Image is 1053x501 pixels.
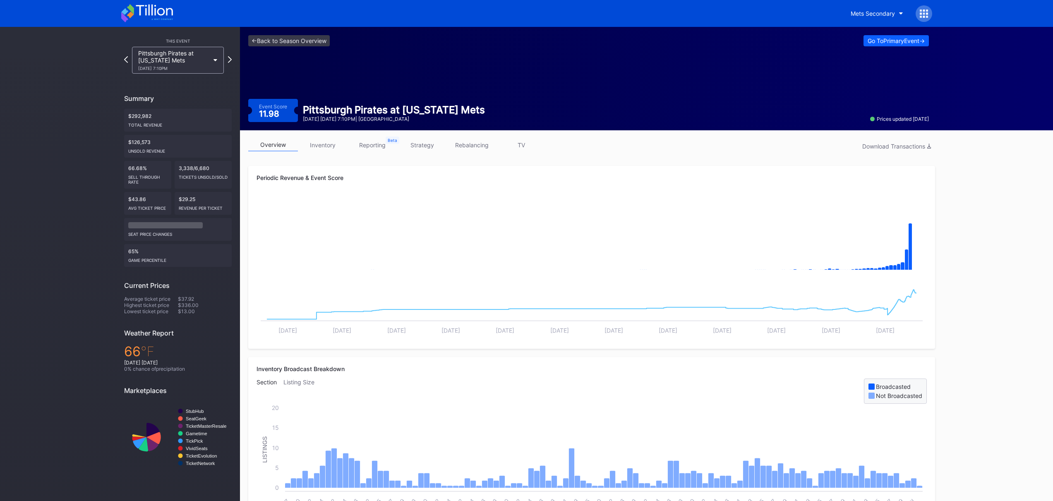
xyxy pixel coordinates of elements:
[128,202,167,211] div: Avg ticket price
[124,244,232,267] div: 65%
[261,436,268,463] text: Listings
[186,446,208,451] text: VividSeats
[124,161,171,189] div: 66.68%
[862,143,931,150] div: Download Transactions
[186,424,226,429] text: TicketMasterResale
[876,383,911,390] div: Broadcasted
[844,6,909,21] button: Mets Secondary
[275,484,279,491] text: 0
[876,327,895,334] text: [DATE]
[128,228,228,237] div: seat price changes
[124,192,171,215] div: $43.86
[257,379,283,404] div: Section
[550,327,569,334] text: [DATE]
[858,141,935,152] button: Download Transactions
[497,139,546,151] a: TV
[179,171,228,180] div: Tickets Unsold/Sold
[257,365,927,372] div: Inventory Broadcast Breakdown
[659,327,677,334] text: [DATE]
[124,360,232,366] div: [DATE] [DATE]
[441,327,460,334] text: [DATE]
[397,139,447,151] a: strategy
[178,308,232,314] div: $13.00
[141,343,154,360] span: ℉
[128,145,228,153] div: Unsold Revenue
[868,37,925,44] div: Go To Primary Event ->
[138,66,209,71] div: [DATE] 7:10PM
[186,416,206,421] text: SeatGeek
[713,327,732,334] text: [DATE]
[283,379,321,404] div: Listing Size
[851,10,895,17] div: Mets Secondary
[333,327,351,334] text: [DATE]
[124,308,178,314] div: Lowest ticket price
[128,119,228,127] div: Total Revenue
[275,464,279,471] text: 5
[257,196,927,278] svg: Chart title
[387,327,406,334] text: [DATE]
[178,296,232,302] div: $37.92
[864,35,929,46] button: Go ToPrimaryEvent->
[822,327,840,334] text: [DATE]
[248,35,330,46] a: <-Back to Season Overview
[876,392,922,399] div: Not Broadcasted
[128,171,167,185] div: Sell Through Rate
[175,161,232,189] div: 3,338/6,680
[303,104,485,116] div: Pittsburgh Pirates at [US_STATE] Mets
[186,431,207,436] text: Gametime
[124,296,178,302] div: Average ticket price
[124,401,232,473] svg: Chart title
[124,281,232,290] div: Current Prices
[186,453,217,458] text: TicketEvolution
[272,444,279,451] text: 10
[272,404,279,411] text: 20
[186,439,203,443] text: TickPick
[303,116,485,122] div: [DATE] [DATE] 7:10PM | [GEOGRAPHIC_DATA]
[179,202,228,211] div: Revenue per ticket
[124,94,232,103] div: Summary
[257,278,927,340] svg: Chart title
[248,139,298,151] a: overview
[348,139,397,151] a: reporting
[124,109,232,132] div: $292,982
[124,329,232,337] div: Weather Report
[272,424,279,431] text: 15
[604,327,623,334] text: [DATE]
[138,50,209,71] div: Pittsburgh Pirates at [US_STATE] Mets
[124,38,232,43] div: This Event
[186,409,204,414] text: StubHub
[178,302,232,308] div: $336.00
[124,366,232,372] div: 0 % chance of precipitation
[767,327,786,334] text: [DATE]
[124,386,232,395] div: Marketplaces
[257,174,927,181] div: Periodic Revenue & Event Score
[259,103,287,110] div: Event Score
[447,139,497,151] a: rebalancing
[870,116,929,122] div: Prices updated [DATE]
[186,461,215,466] text: TicketNetwork
[124,302,178,308] div: Highest ticket price
[124,135,232,158] div: $126,573
[278,327,297,334] text: [DATE]
[298,139,348,151] a: inventory
[259,110,281,118] div: 11.98
[496,327,514,334] text: [DATE]
[124,343,232,360] div: 66
[128,254,228,263] div: Game percentile
[175,192,232,215] div: $29.25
